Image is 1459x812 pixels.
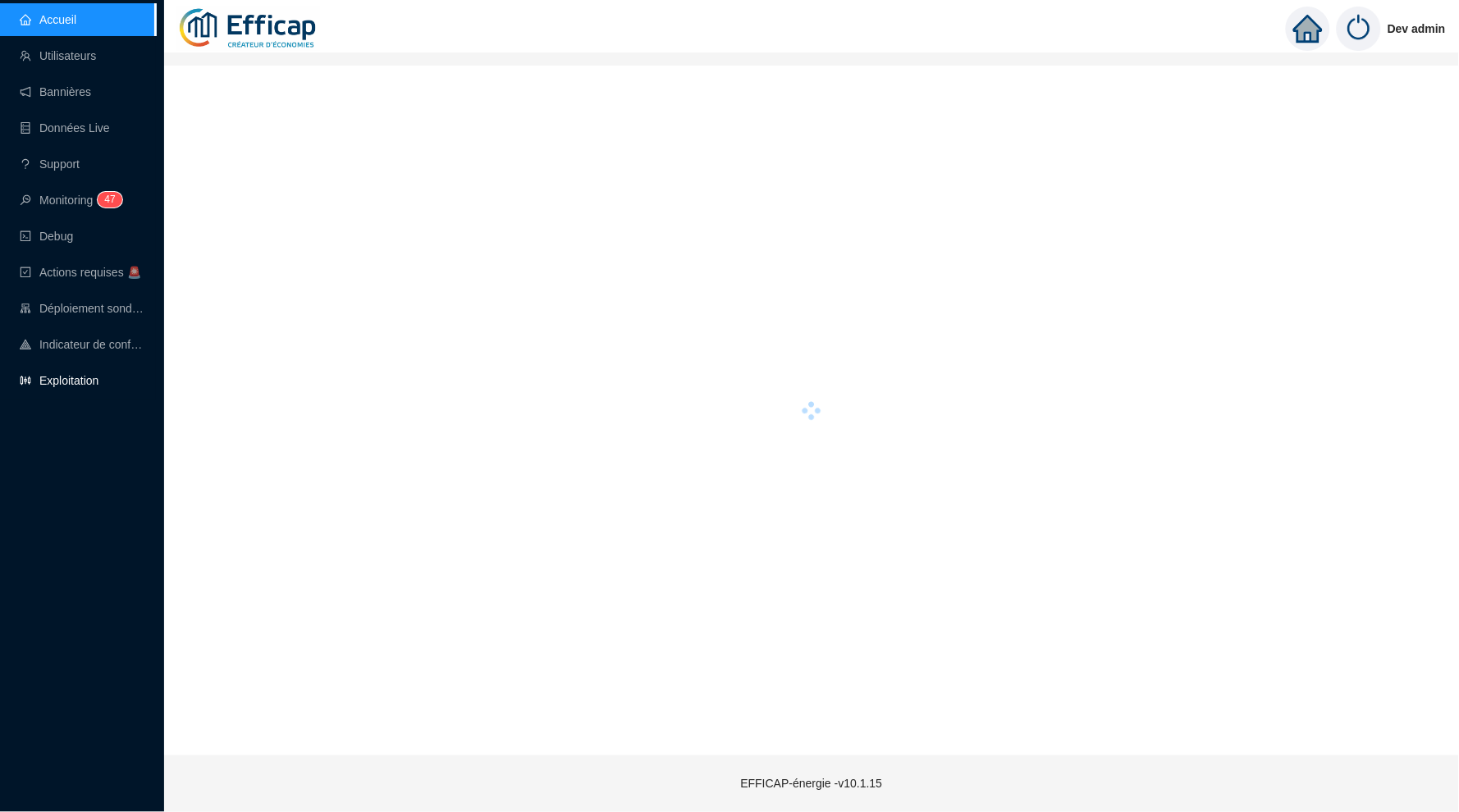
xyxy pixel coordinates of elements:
a: questionSupport [20,157,80,171]
a: heat-mapIndicateur de confort [20,338,144,351]
a: notificationBannières [20,85,91,98]
span: 4 [104,194,110,205]
img: power [1337,7,1381,51]
span: Actions requises 🚨 [39,266,141,279]
span: 7 [110,194,116,205]
a: databaseDonnées Live [20,121,110,135]
a: codeDebug [20,230,73,243]
span: check-square [20,267,31,278]
span: home [1293,14,1323,43]
span: EFFICAP-énergie - v10.1.15 [741,777,883,790]
sup: 47 [98,192,121,208]
a: clusterDéploiement sondes [20,302,144,315]
a: slidersExploitation [20,374,98,387]
a: homeAccueil [20,13,76,26]
a: teamUtilisateurs [20,49,96,62]
a: monitorMonitoring47 [20,194,117,207]
span: Dev admin [1388,2,1446,55]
